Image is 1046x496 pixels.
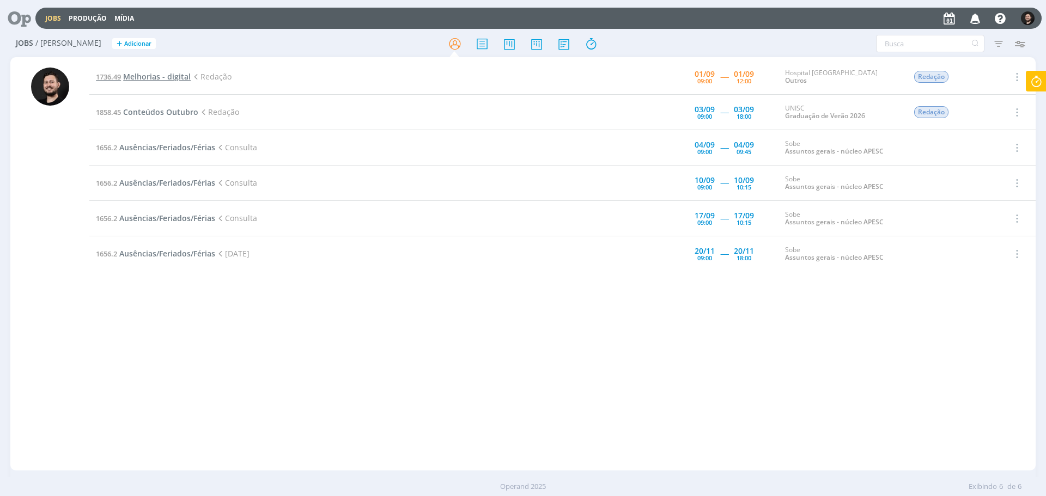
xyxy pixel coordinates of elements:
[119,177,215,188] span: Ausências/Feriados/Férias
[96,72,121,82] span: 1736.49
[215,248,250,259] span: [DATE]
[785,105,897,120] div: UNISC
[96,107,121,117] span: 1858.45
[695,212,715,219] div: 17/09
[1020,9,1035,28] button: B
[737,78,751,84] div: 12:00
[695,247,715,255] div: 20/11
[734,176,754,184] div: 10/09
[785,211,897,226] div: Sobe
[695,106,715,113] div: 03/09
[35,39,101,48] span: / [PERSON_NAME]
[215,177,257,188] span: Consulta
[119,142,215,152] span: Ausências/Feriados/Férias
[785,146,884,156] a: Assuntos gerais - núcleo APESC
[734,70,754,78] div: 01/09
[69,14,107,23] a: Produção
[697,149,712,155] div: 09:00
[785,175,897,191] div: Sobe
[734,141,754,149] div: 04/09
[720,213,728,223] span: -----
[785,140,897,156] div: Sobe
[785,246,897,262] div: Sobe
[697,255,712,261] div: 09:00
[1007,481,1015,492] span: de
[114,14,134,23] a: Mídia
[734,212,754,219] div: 17/09
[96,249,117,259] span: 1656.2
[215,142,257,152] span: Consulta
[785,217,884,226] a: Assuntos gerais - núcleo APESC
[734,106,754,113] div: 03/09
[785,111,865,120] a: Graduação de Verão 2026
[737,255,751,261] div: 18:00
[785,253,884,262] a: Assuntos gerais - núcleo APESC
[112,38,156,50] button: +Adicionar
[695,176,715,184] div: 10/09
[191,71,232,82] span: Redação
[96,177,215,188] a: 1656.2Ausências/Feriados/Férias
[123,71,191,82] span: Melhorias - digital
[695,141,715,149] div: 04/09
[31,68,69,106] img: B
[720,71,728,82] span: -----
[119,213,215,223] span: Ausências/Feriados/Férias
[720,142,728,152] span: -----
[96,142,215,152] a: 1656.2Ausências/Feriados/Férias
[785,182,884,191] a: Assuntos gerais - núcleo APESC
[96,248,215,259] a: 1656.2Ausências/Feriados/Férias
[720,107,728,117] span: -----
[969,481,997,492] span: Exibindo
[215,213,257,223] span: Consulta
[96,107,198,117] a: 1858.45Conteúdos Outubro
[697,219,712,225] div: 09:00
[124,40,151,47] span: Adicionar
[697,184,712,190] div: 09:00
[914,71,948,83] span: Redação
[697,113,712,119] div: 09:00
[96,213,117,223] span: 1656.2
[1018,481,1021,492] span: 6
[96,213,215,223] a: 1656.2Ausências/Feriados/Férias
[720,177,728,188] span: -----
[914,106,948,118] span: Redação
[42,14,64,23] button: Jobs
[737,219,751,225] div: 10:15
[999,481,1003,492] span: 6
[737,149,751,155] div: 09:45
[117,38,122,50] span: +
[96,178,117,188] span: 1656.2
[119,248,215,259] span: Ausências/Feriados/Férias
[734,247,754,255] div: 20/11
[65,14,110,23] button: Produção
[123,107,198,117] span: Conteúdos Outubro
[45,14,61,23] a: Jobs
[876,35,984,52] input: Busca
[697,78,712,84] div: 09:00
[720,248,728,259] span: -----
[737,184,751,190] div: 10:15
[198,107,239,117] span: Redação
[16,39,33,48] span: Jobs
[737,113,751,119] div: 18:00
[1021,11,1035,25] img: B
[96,143,117,152] span: 1656.2
[785,76,807,85] a: Outros
[695,70,715,78] div: 01/09
[785,69,897,85] div: Hospital [GEOGRAPHIC_DATA]
[96,71,191,82] a: 1736.49Melhorias - digital
[111,14,137,23] button: Mídia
